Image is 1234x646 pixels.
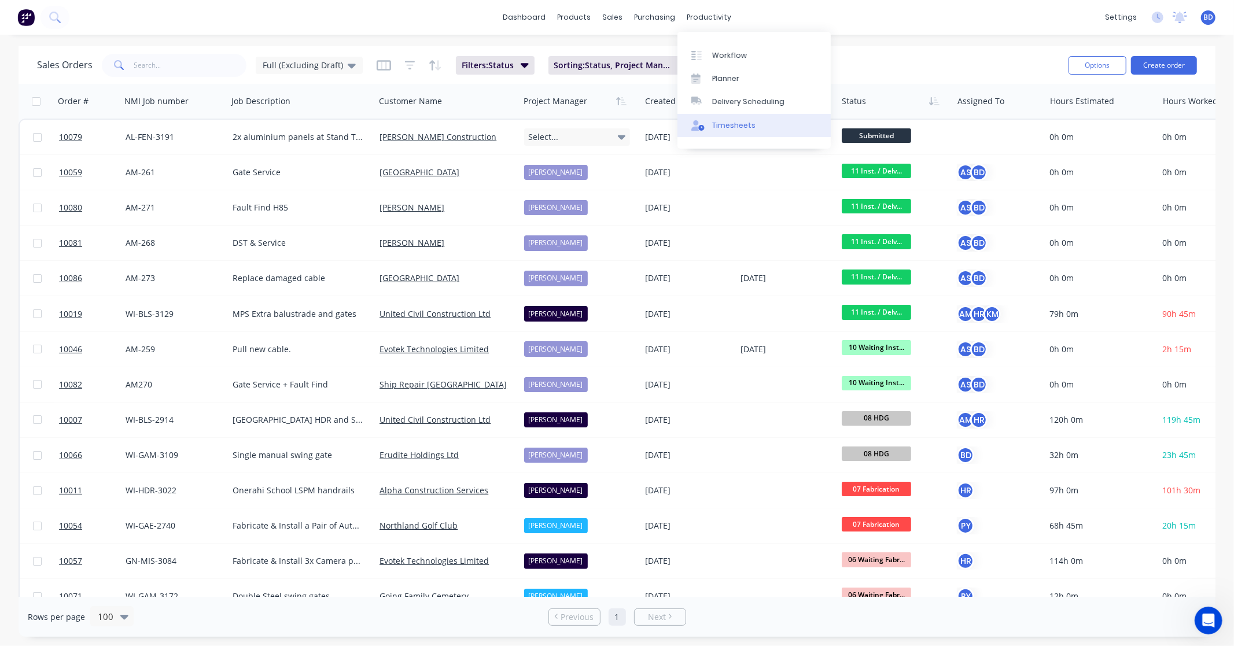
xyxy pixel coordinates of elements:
div: [DATE] [645,590,731,602]
div: [DATE] [645,202,731,213]
a: Northland Golf Club [380,520,458,531]
span: 0h 0m [1162,379,1187,390]
span: 08 HDG [842,446,911,461]
div: 32h 0m [1049,449,1148,461]
h1: Sales Orders [37,60,93,71]
button: BD [957,446,974,464]
div: [DATE] [645,414,731,426]
span: 07 Fabrication [842,517,911,531]
div: AM-268 [126,237,219,249]
span: 119h 45m [1162,414,1200,425]
div: Timesheets [712,120,756,131]
span: 0h 0m [1162,237,1187,248]
div: [DATE] [645,485,731,496]
div: Fault Find H85 [233,202,363,213]
div: Hours Estimated [1050,95,1114,107]
button: ASBD [957,341,988,358]
div: Project Manager [524,95,587,107]
div: AM-261 [126,167,219,178]
div: 0h 0m [1049,131,1148,143]
div: Status [842,95,866,107]
a: 10071 [59,579,126,614]
div: Assigned To [957,95,1004,107]
div: [DATE] [645,272,731,284]
a: [PERSON_NAME] [380,202,444,213]
div: [PERSON_NAME] [524,448,588,463]
div: settings [1099,9,1143,26]
div: BD [970,341,988,358]
a: Next page [635,611,686,623]
div: WI-BLS-2914 [126,414,219,426]
button: ASBD [957,164,988,181]
div: [DATE] [645,131,731,143]
div: AM-271 [126,202,219,213]
div: AL-FEN-3191 [126,131,219,143]
div: 0h 0m [1049,344,1148,355]
span: 0h 0m [1162,167,1187,178]
div: NMI Job number [124,95,189,107]
div: 114h 0m [1049,555,1148,567]
div: [PERSON_NAME] [524,377,588,392]
a: Erudite Holdings Ltd [380,449,459,460]
div: Hours Worked [1163,95,1218,107]
span: Submitted [842,128,911,143]
img: Factory [17,9,35,26]
div: Pull new cable. [233,344,363,355]
button: Create order [1131,56,1197,75]
div: Double Steel swing gates [233,590,363,602]
div: AS [957,270,974,287]
a: [GEOGRAPHIC_DATA] [380,167,459,178]
span: 10054 [59,520,82,531]
div: [PERSON_NAME] [524,200,588,215]
div: DST & Service [233,237,363,249]
div: AS [957,199,974,216]
div: [DATE] [645,379,731,390]
div: Delivery Scheduling [712,97,784,107]
a: 10082 [59,367,126,402]
button: AMHRKM [957,305,1001,323]
div: [DATE] [741,344,833,355]
div: Job Description [231,95,290,107]
span: 20h 15m [1162,520,1196,531]
a: 10059 [59,155,126,190]
div: [DATE] [645,555,731,567]
span: 11 Inst. / Delv... [842,305,911,319]
span: 10081 [59,237,82,249]
div: [DATE] [645,308,731,320]
a: 10011 [59,473,126,508]
button: ASBD [957,234,988,252]
div: BD [970,376,988,393]
div: Fabricate & Install a Pair of Automatic Solar Powered Swing Gates [233,520,363,531]
div: AS [957,234,974,252]
div: 0h 0m [1049,272,1148,284]
a: Page 1 is your current page [609,608,626,626]
span: 90h 45m [1162,308,1196,319]
div: 120h 0m [1049,414,1148,426]
span: 10011 [59,485,82,496]
div: HR [957,552,974,570]
div: [PERSON_NAME] [524,518,588,533]
span: 0h 0m [1162,590,1187,601]
div: 68h 45m [1049,520,1148,531]
div: AS [957,164,974,181]
span: 101h 30m [1162,485,1200,496]
div: Close [203,5,224,26]
span: 10080 [59,202,82,213]
a: 10007 [59,403,126,437]
span: 11 Inst. / Delv... [842,234,911,249]
div: AM-259 [126,344,219,355]
div: 2x aluminium panels at Stand Tu Maia [233,131,363,143]
div: productivity [681,9,737,26]
a: 10086 [59,261,126,296]
div: Order # [58,95,89,107]
a: 10057 [59,544,126,578]
button: ASBD [957,376,988,393]
span: 2h 15m [1162,344,1191,355]
button: Filters:Status [456,56,535,75]
div: MPS Extra balustrade and gates [233,308,363,320]
span: 10079 [59,131,82,143]
a: Evotek Technologies Limited [380,555,489,566]
div: 79h 0m [1049,308,1148,320]
div: BD [970,199,988,216]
